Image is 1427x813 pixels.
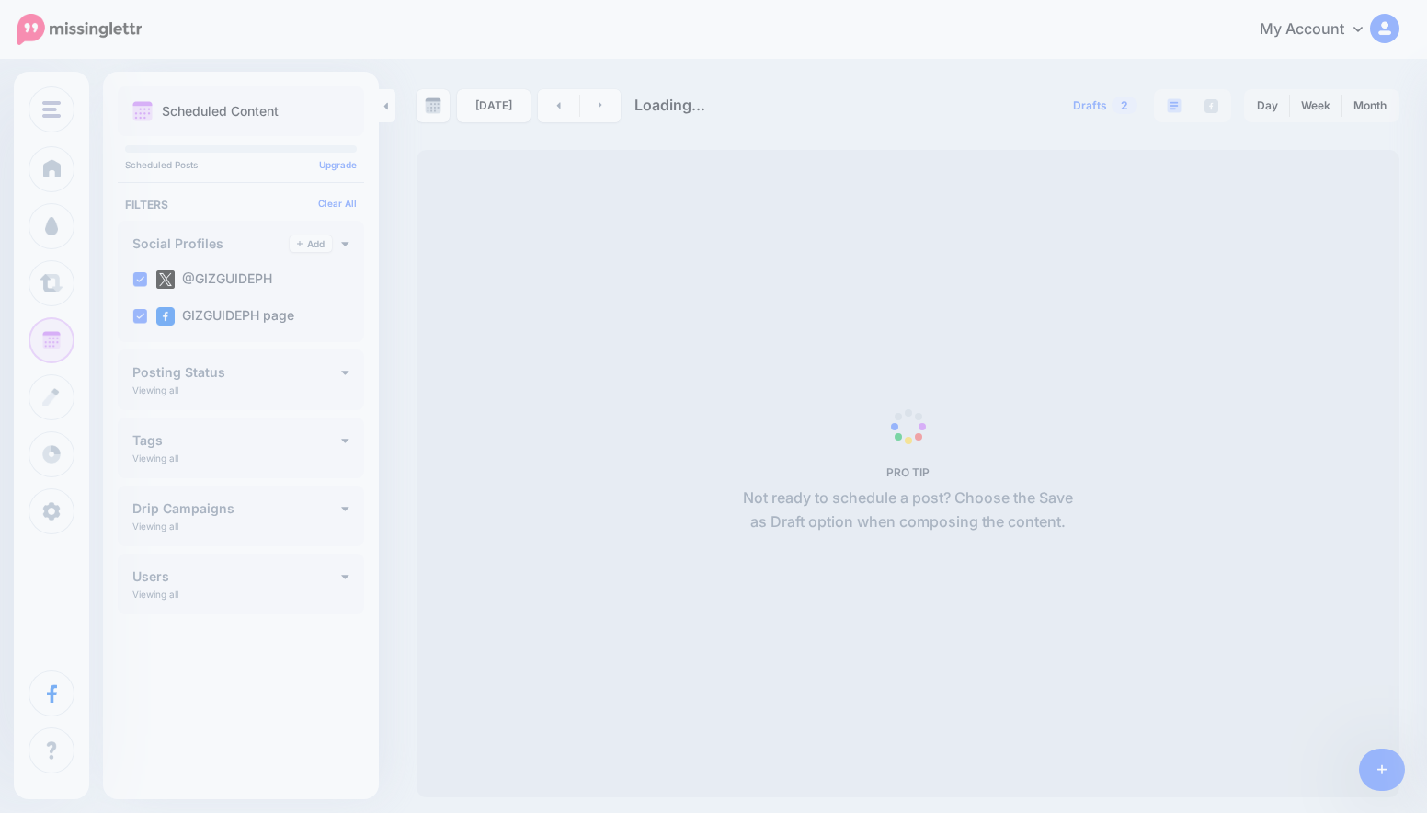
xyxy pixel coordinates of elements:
p: Viewing all [132,521,178,532]
label: GIZGUIDEPH page [156,307,294,326]
span: Loading... [634,96,705,114]
img: paragraph-boxed.png [1167,98,1182,113]
h4: Drip Campaigns [132,502,341,515]
img: facebook-grey-square.png [1204,99,1218,113]
img: calendar.png [132,101,153,121]
img: menu.png [42,101,61,118]
img: calendar-grey-darker.png [425,97,441,114]
a: Week [1290,91,1341,120]
a: [DATE] [457,89,531,122]
label: @GIZGUIDEPH [156,270,272,289]
p: Viewing all [132,452,178,464]
h4: Social Profiles [132,237,290,250]
a: Day [1246,91,1289,120]
p: Not ready to schedule a post? Choose the Save as Draft option when composing the content. [736,487,1080,534]
a: Drafts2 [1062,89,1148,122]
p: Scheduled Posts [125,160,357,169]
a: Clear All [318,198,357,209]
a: Add [290,235,332,252]
h4: Posting Status [132,366,341,379]
img: facebook-square.png [156,307,175,326]
p: Viewing all [132,384,178,395]
img: Missinglettr [17,14,142,45]
span: 2 [1112,97,1137,114]
p: Scheduled Content [162,105,279,118]
a: Upgrade [319,159,357,170]
h4: Tags [132,434,341,447]
a: My Account [1241,7,1399,52]
p: Viewing all [132,589,178,600]
a: Month [1342,91,1398,120]
img: twitter-square.png [156,270,175,289]
span: Drafts [1073,100,1107,111]
h5: PRO TIP [736,465,1080,479]
h4: Filters [125,198,357,212]
h4: Users [132,570,341,583]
